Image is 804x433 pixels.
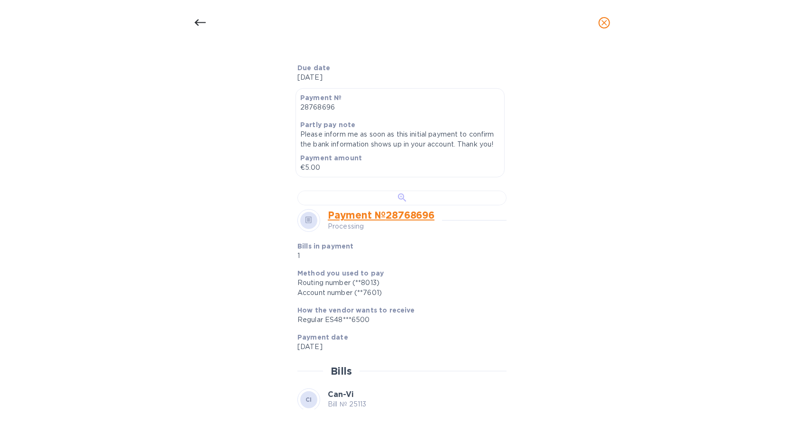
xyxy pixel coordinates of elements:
b: Payment № [300,94,342,101]
b: How the vendor wants to receive [297,306,415,314]
a: Payment № 28768696 [328,209,434,221]
p: Processing [328,221,434,231]
p: [DATE] [297,342,499,352]
b: Can-Vi [328,390,354,399]
div: Regular ES48***6500 [297,315,499,325]
b: Method you used to pay [297,269,384,277]
p: €5.00 [300,163,500,173]
p: 1 [297,251,432,261]
div: Routing number (**8013) [297,278,499,288]
b: CI [305,396,312,403]
b: Payment amount [300,154,362,162]
p: Bill № 25113 [328,399,367,409]
p: [DATE] [297,73,499,83]
h2: Bills [331,365,352,377]
p: Please inform me as soon as this initial payment to confirm the bank information shows up in your... [300,129,500,149]
b: Partly pay note [300,121,355,129]
button: close [593,11,616,34]
div: Account number (**7601) [297,288,499,298]
b: Payment date [297,333,348,341]
p: 28768696 [300,102,500,112]
b: Bills in payment [297,242,353,250]
b: Due date [297,64,330,72]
